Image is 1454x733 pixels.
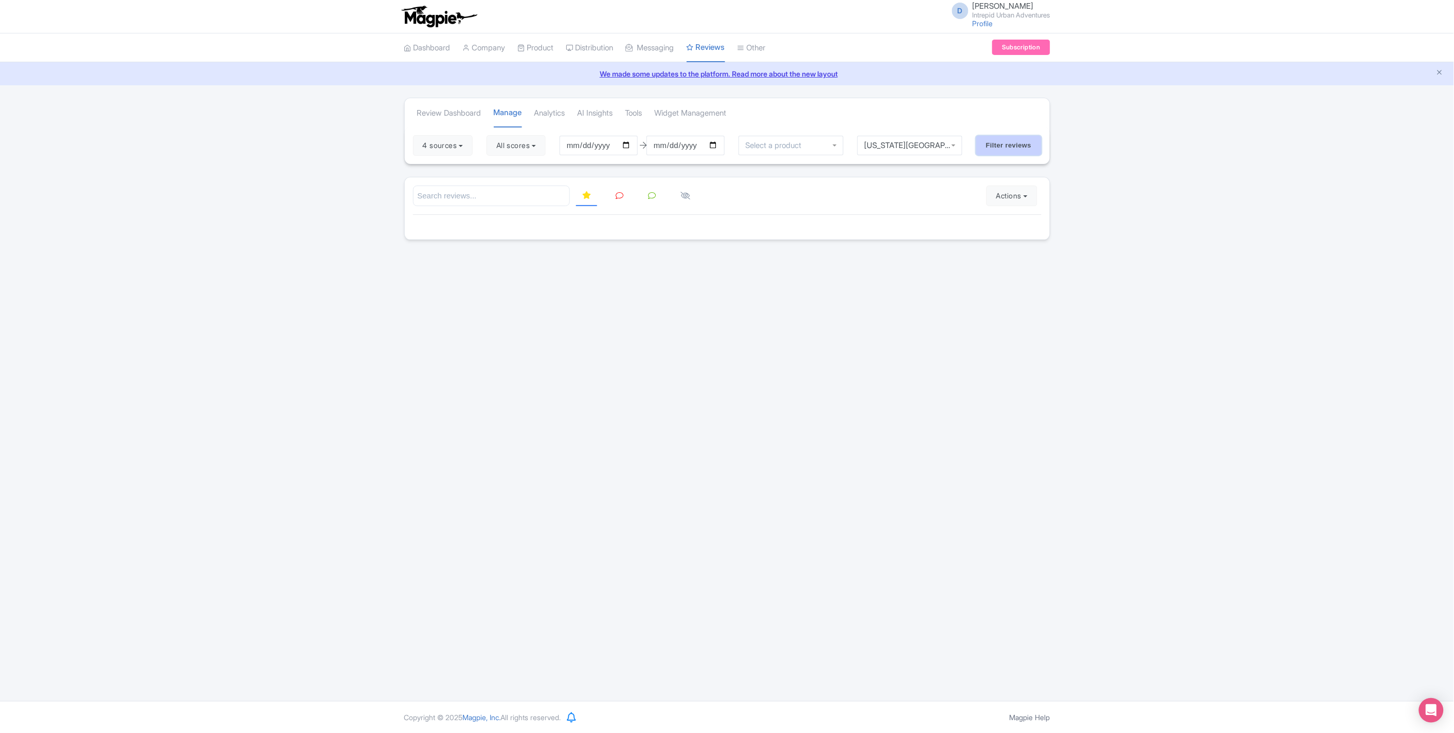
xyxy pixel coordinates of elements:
[417,99,481,127] a: Review Dashboard
[625,99,642,127] a: Tools
[518,34,554,62] a: Product
[578,99,613,127] a: AI Insights
[973,12,1050,19] small: Intrepid Urban Adventures
[494,99,522,128] a: Manage
[566,34,614,62] a: Distribution
[992,40,1050,55] a: Subscription
[399,5,479,28] img: logo-ab69f6fb50320c5b225c76a69d11143b.png
[626,34,674,62] a: Messaging
[976,136,1042,155] input: Filter reviews
[655,99,727,127] a: Widget Management
[973,1,1034,11] span: [PERSON_NAME]
[487,135,546,156] button: All scores
[6,68,1448,79] a: We made some updates to the platform. Read more about the new layout
[738,34,766,62] a: Other
[745,141,807,150] input: Select a product
[946,2,1050,19] a: D [PERSON_NAME] Intrepid Urban Adventures
[1419,698,1444,723] div: Open Intercom Messenger
[463,34,506,62] a: Company
[1010,713,1050,722] a: Magpie Help
[404,34,451,62] a: Dashboard
[398,712,567,723] div: Copyright © 2025 All rights reserved.
[952,3,968,19] span: D
[864,141,956,150] div: [US_STATE][GEOGRAPHIC_DATA]
[986,186,1037,206] button: Actions
[534,99,565,127] a: Analytics
[973,19,993,28] a: Profile
[413,186,570,207] input: Search reviews...
[1436,67,1444,79] button: Close announcement
[413,135,473,156] button: 4 sources
[687,33,725,63] a: Reviews
[463,713,501,722] span: Magpie, Inc.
